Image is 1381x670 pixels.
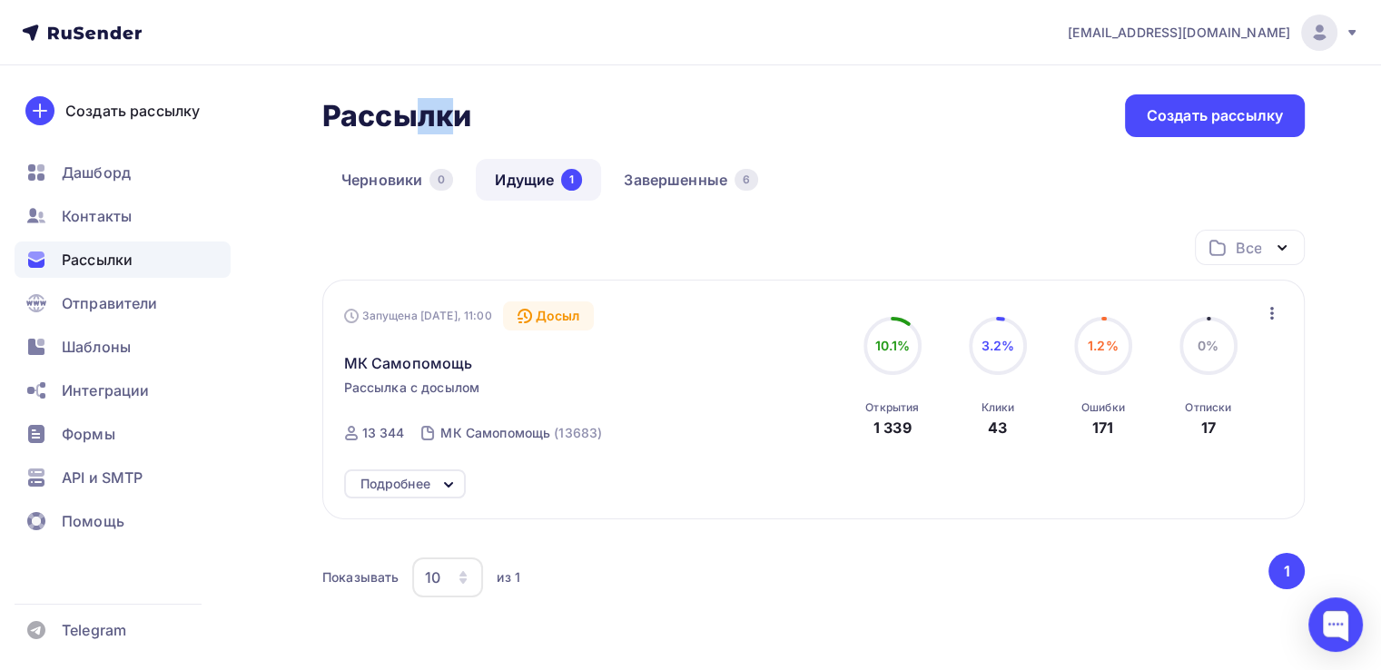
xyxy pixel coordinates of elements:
div: Показывать [322,568,399,586]
a: Рассылки [15,241,231,278]
span: Отправители [62,292,158,314]
div: 171 [1092,417,1113,438]
span: Рассылка с досылом [344,379,480,397]
span: Дашборд [62,162,131,183]
div: Запущена [DATE], 11:00 [344,309,492,323]
a: МК Самопомощь (13683) [439,419,604,448]
a: Шаблоны [15,329,231,365]
div: Подробнее [360,473,430,495]
span: Telegram [62,619,126,641]
span: Контакты [62,205,132,227]
div: 43 [988,417,1007,438]
div: Создать рассылку [1147,105,1283,126]
a: Контакты [15,198,231,234]
div: Открытия [865,400,919,415]
span: [EMAIL_ADDRESS][DOMAIN_NAME] [1068,24,1290,42]
span: Рассылки [62,249,133,271]
div: 1 339 [873,417,912,438]
a: Черновики0 [322,159,472,201]
a: [EMAIL_ADDRESS][DOMAIN_NAME] [1068,15,1359,51]
span: Формы [62,423,115,445]
a: Дашборд [15,154,231,191]
span: МК Самопомощь [344,352,473,374]
span: Шаблоны [62,336,131,358]
a: Идущие1 [476,159,601,201]
span: Интеграции [62,379,149,401]
span: 10.1% [874,338,910,353]
div: 0 [429,169,453,191]
div: (13683) [554,424,602,442]
div: 17 [1201,417,1216,438]
div: Досыл [503,301,595,330]
div: Ошибки [1081,400,1125,415]
button: Go to page 1 [1268,553,1305,589]
a: Завершенные6 [605,159,777,201]
span: API и SMTP [62,467,143,488]
div: 1 [561,169,582,191]
span: 3.2% [981,338,1014,353]
ul: Pagination [1266,553,1306,589]
div: 13 344 [362,424,405,442]
div: Все [1236,237,1261,259]
div: МК Самопомощь [440,424,550,442]
h2: Рассылки [322,98,471,134]
button: Все [1195,230,1305,265]
div: Отписки [1185,400,1231,415]
div: Создать рассылку [65,100,200,122]
div: 10 [425,567,440,588]
div: 6 [735,169,758,191]
span: 0% [1198,338,1218,353]
span: 1.2% [1088,338,1119,353]
a: Отправители [15,285,231,321]
a: Формы [15,416,231,452]
button: 10 [411,557,484,598]
span: Помощь [62,510,124,532]
div: из 1 [497,568,520,586]
div: Клики [981,400,1014,415]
